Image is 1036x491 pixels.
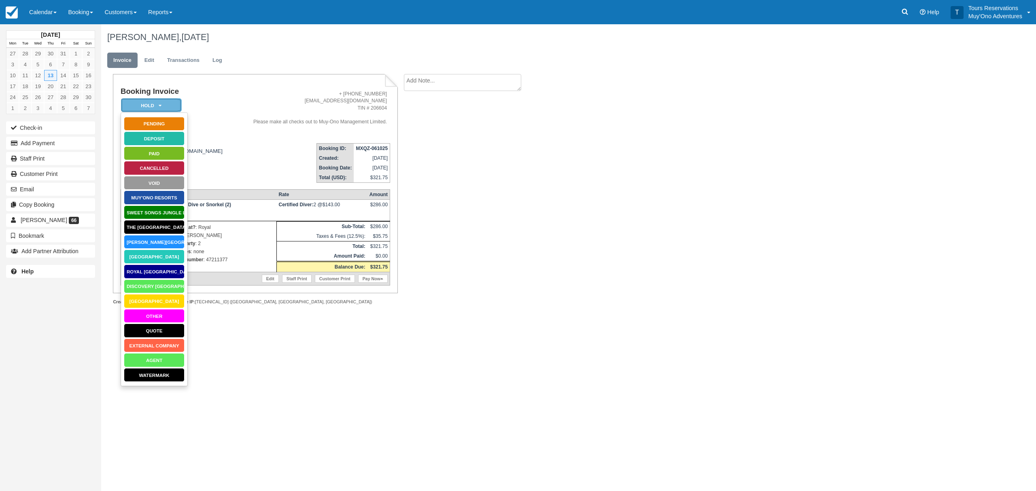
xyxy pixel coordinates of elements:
[927,9,939,15] span: Help
[315,275,355,283] a: Customer Print
[70,39,82,48] th: Sat
[57,81,70,92] a: 21
[124,205,185,220] a: Sweet Songs Jungle L
[6,167,95,180] a: Customer Print
[124,190,185,205] a: Muy'Ono Resorts
[370,264,388,270] strong: $321.75
[70,70,82,81] a: 15
[968,12,1022,20] p: Muy'Ono Adventures
[70,59,82,70] a: 8
[6,137,95,150] button: Add Payment
[69,217,79,224] span: 66
[124,161,185,175] a: Cancelled
[70,48,82,59] a: 1
[124,131,185,146] a: Deposit
[82,48,95,59] a: 2
[6,59,19,70] a: 3
[113,299,397,305] div: Tours Reservations [TECHNICAL_ID] ([GEOGRAPHIC_DATA], [GEOGRAPHIC_DATA], [GEOGRAPHIC_DATA])
[123,248,274,256] p: : none
[124,279,185,294] a: Discovery [GEOGRAPHIC_DATA]
[19,92,32,103] a: 25
[70,81,82,92] a: 22
[44,39,57,48] th: Thu
[6,103,19,114] a: 1
[32,70,44,81] a: 12
[123,256,274,264] p: : 47211377
[124,324,185,338] a: Quote
[920,9,926,15] i: Help
[21,217,67,223] span: [PERSON_NAME]
[70,92,82,103] a: 29
[82,70,95,81] a: 16
[367,251,390,262] td: $0.00
[124,339,185,353] a: External Company
[367,231,390,241] td: $35.75
[44,81,57,92] a: 20
[968,4,1022,12] p: Tours Reservations
[124,176,185,190] a: Void
[121,189,276,199] th: Item
[206,53,228,68] a: Log
[123,231,274,239] p: : [PERSON_NAME]
[262,275,279,283] a: Edit
[124,309,185,323] a: Other
[354,163,390,173] td: [DATE]
[278,202,313,207] strong: Certified Diver
[19,48,32,59] a: 28
[354,153,390,163] td: [DATE]
[44,59,57,70] a: 6
[124,220,185,234] a: The [GEOGRAPHIC_DATA]
[82,81,95,92] a: 23
[276,251,367,262] th: Amount Paid:
[32,81,44,92] a: 19
[124,265,185,279] a: Royal [GEOGRAPHIC_DATA]
[317,163,354,173] th: Booking Date:
[82,92,95,103] a: 30
[6,152,95,165] a: Staff Print
[276,241,367,251] th: Total:
[123,223,274,231] p: : Royal
[317,143,354,153] th: Booking ID:
[6,39,19,48] th: Mon
[44,92,57,103] a: 27
[32,59,44,70] a: 5
[19,39,32,48] th: Tue
[6,48,19,59] a: 27
[44,70,57,81] a: 13
[282,275,312,283] a: Staff Print
[276,221,367,231] th: Sub-Total:
[57,103,70,114] a: 5
[82,103,95,114] a: 7
[19,59,32,70] a: 4
[356,146,388,151] strong: MXQZ-061025
[44,48,57,59] a: 30
[121,98,179,113] a: HOLD
[107,32,872,42] h1: [PERSON_NAME],
[6,92,19,103] a: 24
[124,368,185,382] a: Watermark
[367,241,390,251] td: $321.75
[57,70,70,81] a: 14
[57,59,70,70] a: 7
[323,202,340,207] span: $143.00
[121,87,234,96] h1: Booking Invoice
[32,103,44,114] a: 3
[57,48,70,59] a: 31
[276,261,367,272] th: Balance Due:
[6,6,18,19] img: checkfront-main-nav-mini-logo.png
[32,39,44,48] th: Wed
[317,153,354,163] th: Created:
[19,81,32,92] a: 18
[138,53,160,68] a: Edit
[32,48,44,59] a: 29
[276,189,367,199] th: Rate
[113,299,137,304] strong: Created by:
[41,32,60,38] strong: [DATE]
[123,239,274,248] p: : 2
[6,265,95,278] a: Help
[19,103,32,114] a: 2
[367,189,390,199] th: Amount
[124,353,185,367] a: AGENT
[6,81,19,92] a: 17
[6,229,95,242] button: Bookmark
